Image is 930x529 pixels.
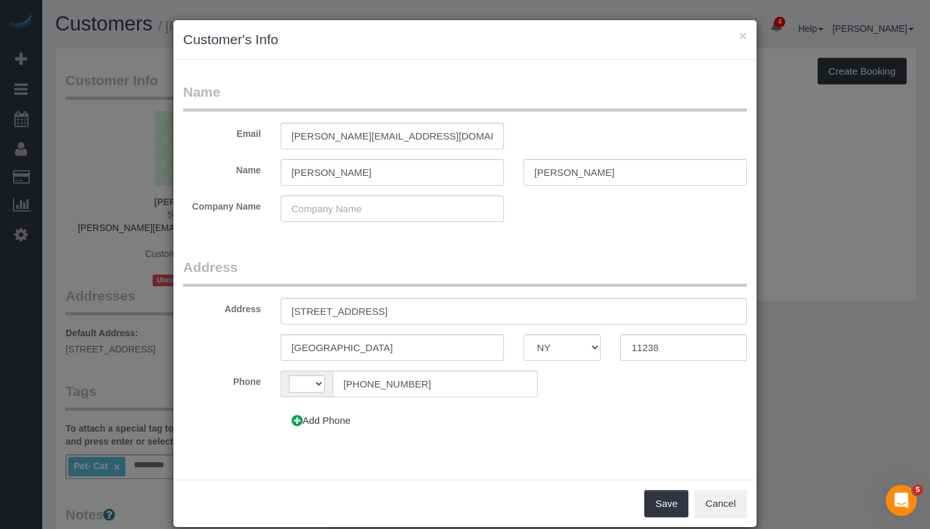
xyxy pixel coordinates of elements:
label: Email [173,123,271,140]
button: Add Phone [281,407,362,434]
button: × [739,29,747,42]
input: Zip Code [620,334,747,361]
button: Cancel [694,490,747,517]
h3: Customer's Info [183,30,747,49]
input: Phone [333,371,538,397]
input: Last Name [523,159,747,186]
input: City [281,334,504,361]
legend: Address [183,258,747,287]
sui-modal: Customer's Info [173,20,757,527]
span: 5 [912,485,923,495]
iframe: Intercom live chat [886,485,917,516]
input: Company Name [281,195,504,222]
button: Save [644,490,688,517]
legend: Name [183,82,747,112]
label: Address [173,298,271,315]
input: First Name [281,159,504,186]
label: Phone [173,371,271,388]
label: Company Name [173,195,271,213]
label: Name [173,159,271,177]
